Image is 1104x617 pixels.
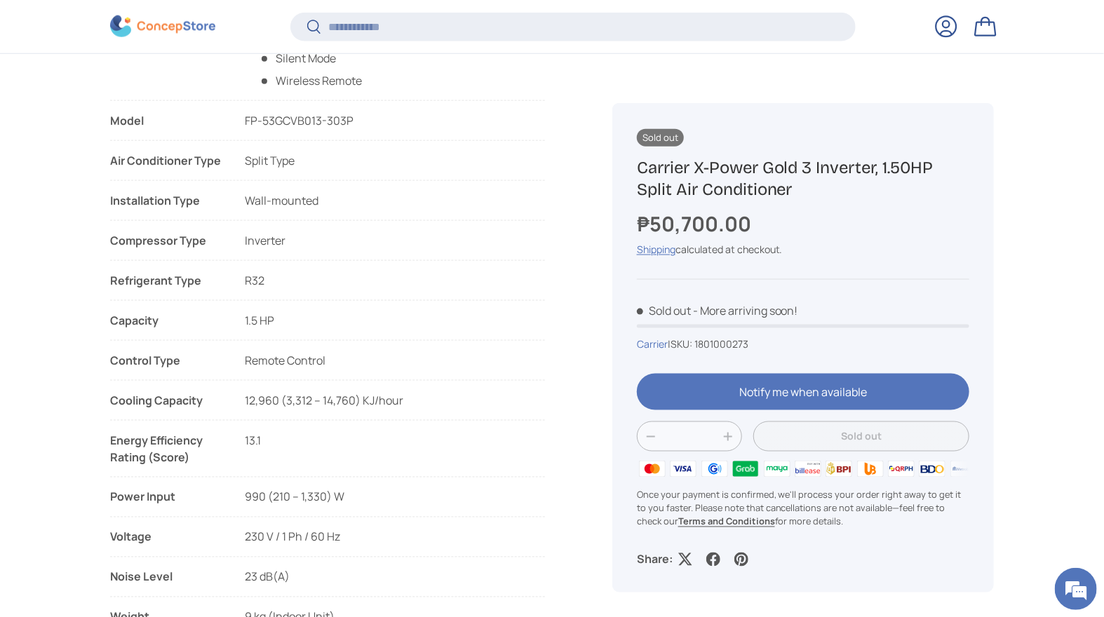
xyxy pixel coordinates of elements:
li: Wireless Remote [259,72,362,89]
img: maya [761,459,792,480]
a: Carrier [637,337,668,351]
span: 990 (210 – 1,330) W [245,489,344,505]
li: 12,960 (3,312 – 14,760) KJ/hour [110,392,545,409]
strong: ₱50,700.00 [637,209,755,237]
div: Noise Level [110,569,222,585]
div: Power Input [110,489,222,506]
span: 230 V / 1 Ph / 60 Hz [245,529,340,545]
span: 1.5 HP [245,313,274,328]
img: billease [793,459,823,480]
span: 23 dB(A) [245,569,290,585]
button: Sold out [753,421,969,452]
div: Minimize live chat window [230,7,264,41]
div: Refrigerant Type [110,272,222,289]
img: grabpay [730,459,761,480]
div: calculated at checkout. [637,242,969,257]
span: Wall-mounted [245,193,318,208]
h1: Carrier X-Power Gold 3 Inverter, 1.50HP Split Air Conditioner [637,156,969,200]
span: FP-53GCVB013-303P [245,113,354,128]
div: Capacity [110,312,222,329]
span: Split Type [245,153,295,168]
span: We are offline. Please leave us a message. [29,177,245,318]
a: Shipping [637,243,675,256]
a: Terms and Conditions [678,515,775,527]
img: bpi [823,459,854,480]
img: gcash [699,459,730,480]
div: Model [110,112,222,129]
textarea: Type your message and click 'Submit' [7,383,267,432]
span: Inverter [245,233,285,248]
p: - More arriving soon! [693,303,798,318]
span: 1801000273 [694,337,748,351]
span: SKU: [671,337,692,351]
div: Voltage [110,529,222,545]
span: Sold out [637,128,684,146]
img: ConcepStore [110,15,215,37]
span: | [668,337,748,351]
div: Energy Efficiency Rating (Score) [110,432,222,466]
span: 13.1 [245,433,261,448]
p: Share: [637,551,673,568]
img: metrobank [948,459,979,480]
img: master [637,459,668,480]
strong: Cooling Capacity [110,392,222,409]
div: Air Conditioner Type [110,152,222,169]
div: Control Type [110,352,222,369]
div: Installation Type [110,192,222,209]
span: R32 [245,273,264,288]
span: Remote Control [245,353,325,368]
img: bdo [917,459,948,480]
div: Leave a message [73,79,236,97]
em: Submit [206,432,255,451]
li: Silent Mode [259,50,362,67]
p: Once your payment is confirmed, we'll process your order right away to get it to you faster. Plea... [637,488,969,529]
span: Sold out [637,303,691,318]
img: qrph [886,459,917,480]
div: Compressor Type [110,232,222,249]
img: visa [668,459,699,480]
img: ubp [854,459,885,480]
